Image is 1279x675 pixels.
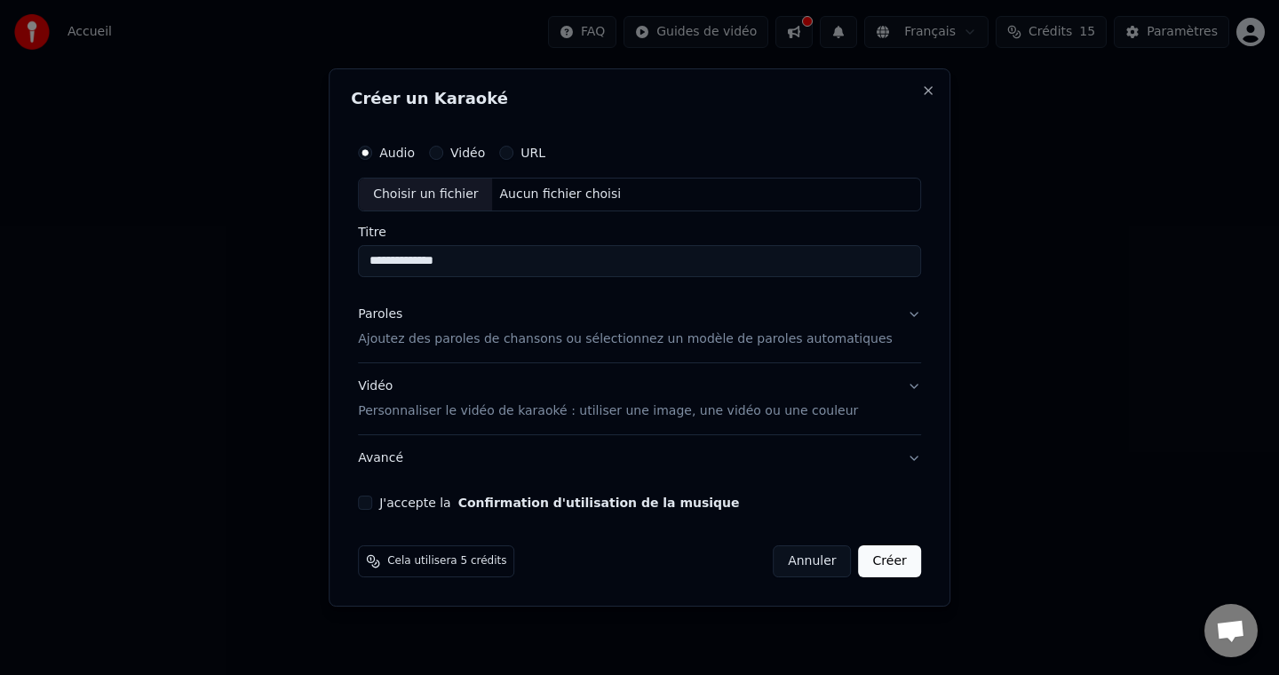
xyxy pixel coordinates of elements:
div: Paroles [358,306,402,323]
p: Personnaliser le vidéo de karaoké : utiliser une image, une vidéo ou une couleur [358,402,858,420]
div: Choisir un fichier [359,179,492,210]
div: Vidéo [358,377,858,420]
label: URL [520,147,545,159]
button: Créer [859,545,921,577]
button: Annuler [773,545,851,577]
div: Aucun fichier choisi [493,186,629,203]
button: J'accepte la [458,496,740,509]
label: Vidéo [450,147,485,159]
button: Avancé [358,435,921,481]
span: Cela utilisera 5 crédits [387,554,506,568]
label: Titre [358,226,921,238]
button: VidéoPersonnaliser le vidéo de karaoké : utiliser une image, une vidéo ou une couleur [358,363,921,434]
label: Audio [379,147,415,159]
h2: Créer un Karaoké [351,91,928,107]
p: Ajoutez des paroles de chansons ou sélectionnez un modèle de paroles automatiques [358,330,893,348]
button: ParolesAjoutez des paroles de chansons ou sélectionnez un modèle de paroles automatiques [358,291,921,362]
label: J'accepte la [379,496,739,509]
